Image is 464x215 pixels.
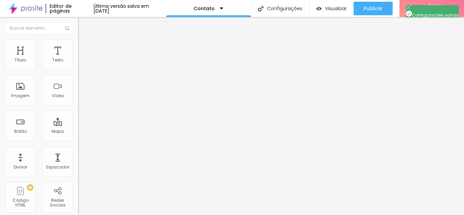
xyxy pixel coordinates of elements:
div: Mapa [52,129,64,134]
span: Visualizar [325,6,347,11]
div: Redes Sociais [44,198,71,208]
input: Buscar elemento [5,22,73,34]
p: Contato [194,6,215,11]
div: Texto [52,58,63,62]
div: Divisor [14,165,27,169]
div: Editor de páginas [46,4,93,13]
div: Última versão salva em [DATE] [93,4,166,13]
button: Visualizar [309,2,354,15]
div: Espaçador [46,165,69,169]
span: Fazer Upgrade [417,3,454,15]
img: Icone [406,11,412,17]
div: Título [15,58,26,62]
button: Publicar [354,2,393,15]
div: Vídeo [52,93,64,98]
div: Código HTML [7,198,34,208]
span: Configurações salvas [406,12,459,18]
div: Botão [14,129,27,134]
img: Icone [65,26,69,30]
span: Publicar [364,6,382,11]
img: Icone [406,5,411,10]
div: Imagem [11,93,30,98]
img: view-1.svg [316,6,322,12]
img: Icone [258,6,264,12]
